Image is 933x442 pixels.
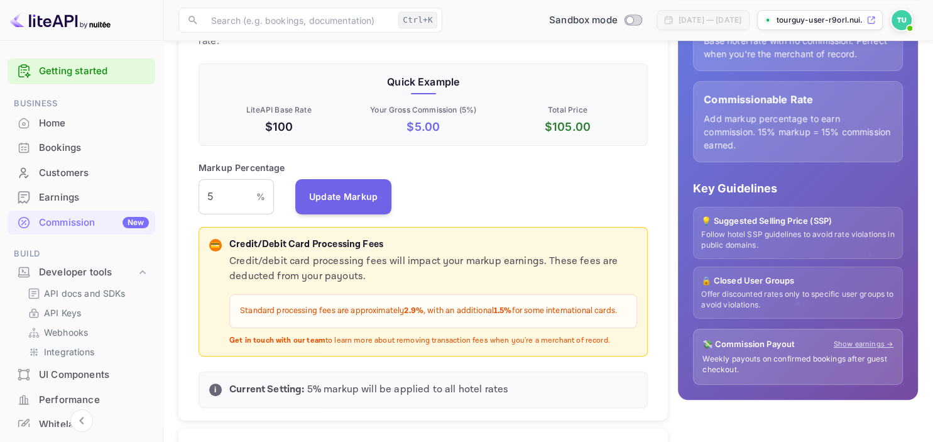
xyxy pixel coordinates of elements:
p: 💡 Suggested Selling Price (SSP) [701,215,895,228]
div: Switch to Production mode [544,13,647,28]
div: Ctrl+K [398,12,437,28]
a: Home [8,111,155,135]
div: UI Components [39,368,149,382]
div: Commission [39,216,149,230]
p: % [256,190,265,203]
div: New [123,217,149,228]
div: UI Components [8,363,155,387]
p: to learn more about removing transaction fees when you're a merchant of record. [229,336,637,346]
div: Home [8,111,155,136]
p: Total Price [498,104,638,116]
span: Sandbox mode [549,13,618,28]
p: tourguy-user-r9orl.nui... [777,14,864,26]
p: Follow hotel SSP guidelines to avoid rate violations in public domains. [701,229,895,251]
a: API docs and SDKs [28,287,145,300]
div: Home [39,116,149,131]
span: Business [8,97,155,111]
div: CommissionNew [8,211,155,235]
p: $ 5.00 [354,118,493,135]
a: API Keys [28,306,145,319]
a: CommissionNew [8,211,155,234]
span: Build [8,247,155,261]
p: Base hotel rate with no commission. Perfect when you're the merchant of record. [704,34,892,60]
a: Earnings [8,185,155,209]
div: API docs and SDKs [23,284,150,302]
p: 🔒 Closed User Groups [701,275,895,287]
p: Markup Percentage [199,161,285,174]
p: Quick Example [209,74,637,89]
img: TourGuy User [892,10,912,30]
p: Offer discounted rates only to specific user groups to avoid violations. [701,289,895,311]
strong: Current Setting: [229,383,304,396]
strong: 2.9% [404,306,423,316]
input: 0 [199,179,256,214]
p: 5 % markup will be applied to all hotel rates [229,382,637,397]
p: 💸 Commission Payout [702,338,795,351]
p: Credit/Debit Card Processing Fees [229,238,637,252]
p: LiteAPI Base Rate [209,104,349,116]
p: Integrations [44,345,94,358]
a: Show earnings → [834,339,893,350]
p: Your Gross Commission ( 5 %) [354,104,493,116]
div: Customers [8,161,155,185]
p: Credit/debit card processing fees will impact your markup earnings. These fees are deducted from ... [229,254,637,284]
button: Collapse navigation [70,409,93,432]
div: Webhooks [23,323,150,341]
img: LiteAPI logo [10,10,111,30]
div: Whitelabel [8,412,155,437]
p: $100 [209,118,349,135]
a: Performance [8,388,155,411]
a: Bookings [8,136,155,159]
button: Update Markup [295,179,392,214]
div: Bookings [39,141,149,155]
p: API docs and SDKs [44,287,126,300]
a: Whitelabel [8,412,155,436]
a: UI Components [8,363,155,386]
p: Add markup percentage to earn commission. 15% markup = 15% commission earned. [704,112,892,152]
a: Integrations [28,345,145,358]
div: Performance [39,393,149,407]
a: Getting started [39,64,149,79]
p: Key Guidelines [693,180,903,197]
div: API Keys [23,304,150,322]
div: Customers [39,166,149,180]
div: Performance [8,388,155,412]
strong: 1.5% [494,306,512,316]
div: Getting started [8,58,155,84]
div: Bookings [8,136,155,160]
p: API Keys [44,306,81,319]
p: $ 105.00 [498,118,638,135]
p: Webhooks [44,326,88,339]
div: Earnings [39,191,149,205]
p: Commissionable Rate [704,92,892,107]
div: Developer tools [8,262,155,284]
div: Whitelabel [39,417,149,432]
div: Earnings [8,185,155,210]
input: Search (e.g. bookings, documentation) [204,8,393,33]
div: Integrations [23,343,150,361]
p: 💳 [210,240,220,251]
a: Customers [8,161,155,184]
div: Developer tools [39,265,136,280]
p: i [214,384,216,395]
p: Standard processing fees are approximately , with an additional for some international cards. [240,305,626,318]
p: Weekly payouts on confirmed bookings after guest checkout. [702,354,893,375]
a: Webhooks [28,326,145,339]
strong: Get in touch with our team [229,336,325,345]
div: [DATE] — [DATE] [679,14,741,26]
